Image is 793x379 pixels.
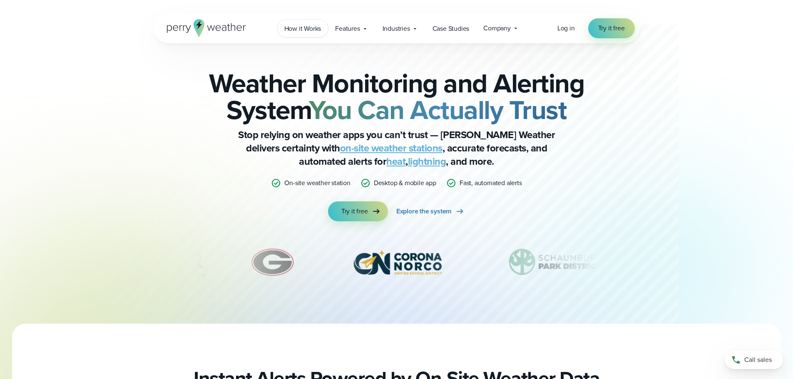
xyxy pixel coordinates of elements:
img: University-of-Georgia.svg [247,241,298,283]
div: 8 of 12 [497,241,615,283]
img: Corona-Norco-Unified-School-District.svg [338,241,457,283]
div: 6 of 12 [247,241,298,283]
img: Schaumburg-Park-District-1.svg [497,241,615,283]
a: Try it free [588,18,635,38]
a: on-site weather stations [340,141,442,156]
div: 5 of 12 [141,241,207,283]
p: Stop relying on weather apps you can’t trust — [PERSON_NAME] Weather delivers certainty with , ac... [230,128,563,168]
p: Fast, automated alerts [460,178,522,188]
a: Explore the system [396,201,465,221]
span: Explore the system [396,206,452,216]
span: Features [335,24,360,34]
div: 7 of 12 [338,241,457,283]
h2: Weather Monitoring and Alerting System [195,70,598,123]
span: Industries [383,24,410,34]
p: On-site weather station [284,178,350,188]
a: Call sales [725,351,783,369]
a: Case Studies [425,20,477,37]
span: Try it free [341,206,368,216]
a: lightning [408,154,446,169]
span: Try it free [598,23,625,33]
a: Log in [557,23,575,33]
span: Case Studies [433,24,470,34]
a: Try it free [328,201,388,221]
a: heat [386,154,405,169]
a: How it Works [277,20,328,37]
img: DPR-Construction.svg [141,241,207,283]
span: Company [483,23,511,33]
strong: You Can Actually Trust [309,90,567,129]
div: slideshow [195,241,598,287]
p: Desktop & mobile app [374,178,436,188]
span: Call sales [744,355,772,365]
span: How it Works [284,24,321,34]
